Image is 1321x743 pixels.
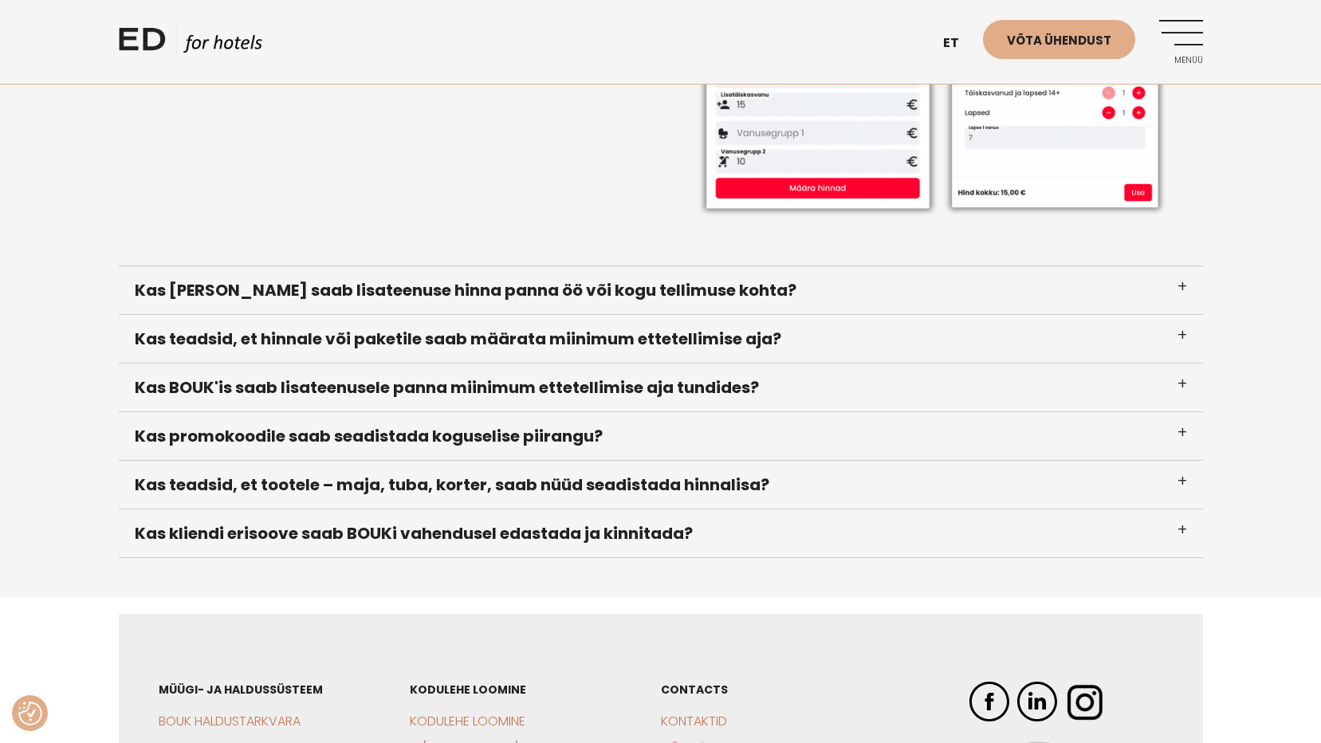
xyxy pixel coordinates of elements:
[410,712,525,730] a: Kodulehe loomine
[1159,20,1203,64] a: Menüü
[18,702,42,725] button: Nõusolekueelistused
[119,461,1203,509] h3: Kas teadsid, et tootele – maja, tuba, korter, saab nüüd seadistada hinnalisa?
[661,712,727,730] a: Kontaktid
[159,682,354,698] h3: Müügi- ja haldussüsteem
[410,682,605,698] h3: Kodulehe loomine
[119,24,262,64] a: ED HOTELS
[119,509,1203,558] h3: Kas kliendi erisoove saab BOUKi vahendusel edastada ja kinnitada?
[935,24,983,63] a: et
[969,682,1009,721] img: ED Hotels Facebook
[119,364,1203,412] h3: Kas BOUK'is saab lisateenusele panna miinimum ettetellimise aja tundides?
[1065,682,1105,721] img: ED Hotels Instagram
[119,315,1203,364] h3: Kas teadsid, et hinnale või paketile saab määrata miinimum ettetellimise aja?
[119,266,1203,315] h3: Kas [PERSON_NAME] saab lisateenuse hinna panna öö või kogu tellimuse kohta?
[119,412,1203,461] h3: Kas promokoodile saab seadistada koguselise piirangu?
[983,20,1135,59] a: Võta ühendust
[159,712,301,730] a: BOUK Haldustarkvara
[1159,56,1203,65] span: Menüü
[661,682,856,698] h3: CONTACTS
[18,702,42,725] img: Revisit consent button
[1017,682,1057,721] img: ED Hotels LinkedIn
